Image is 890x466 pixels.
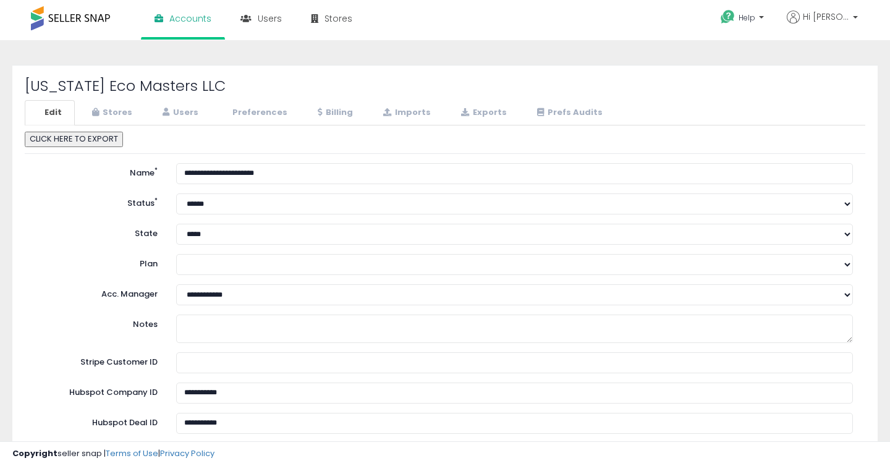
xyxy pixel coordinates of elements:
strong: Copyright [12,447,57,459]
a: Imports [367,100,444,125]
span: Stores [324,12,352,25]
h2: [US_STATE] Eco Masters LLC [25,78,865,94]
button: CLICK HERE TO EXPORT [25,132,123,147]
a: Hi [PERSON_NAME] [787,11,858,38]
label: Name [28,163,167,179]
a: Prefs Audits [521,100,616,125]
span: Help [739,12,755,23]
i: Get Help [720,9,735,25]
a: Preferences [213,100,300,125]
label: Hubspot Deal ID [28,413,167,429]
a: Users [146,100,211,125]
label: Stripe Customer ID [28,352,167,368]
label: State [28,224,167,240]
a: Billing [302,100,366,125]
label: Notes [28,315,167,331]
a: Exports [445,100,520,125]
span: Users [258,12,282,25]
a: Privacy Policy [160,447,214,459]
a: Edit [25,100,75,125]
div: seller snap | | [12,448,214,460]
a: Terms of Use [106,447,158,459]
label: Hubspot Company ID [28,383,167,399]
label: Acc. Manager [28,284,167,300]
a: Stores [76,100,145,125]
span: Accounts [169,12,211,25]
span: Hi [PERSON_NAME] [803,11,849,23]
label: Plan [28,254,167,270]
label: Status [28,193,167,210]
